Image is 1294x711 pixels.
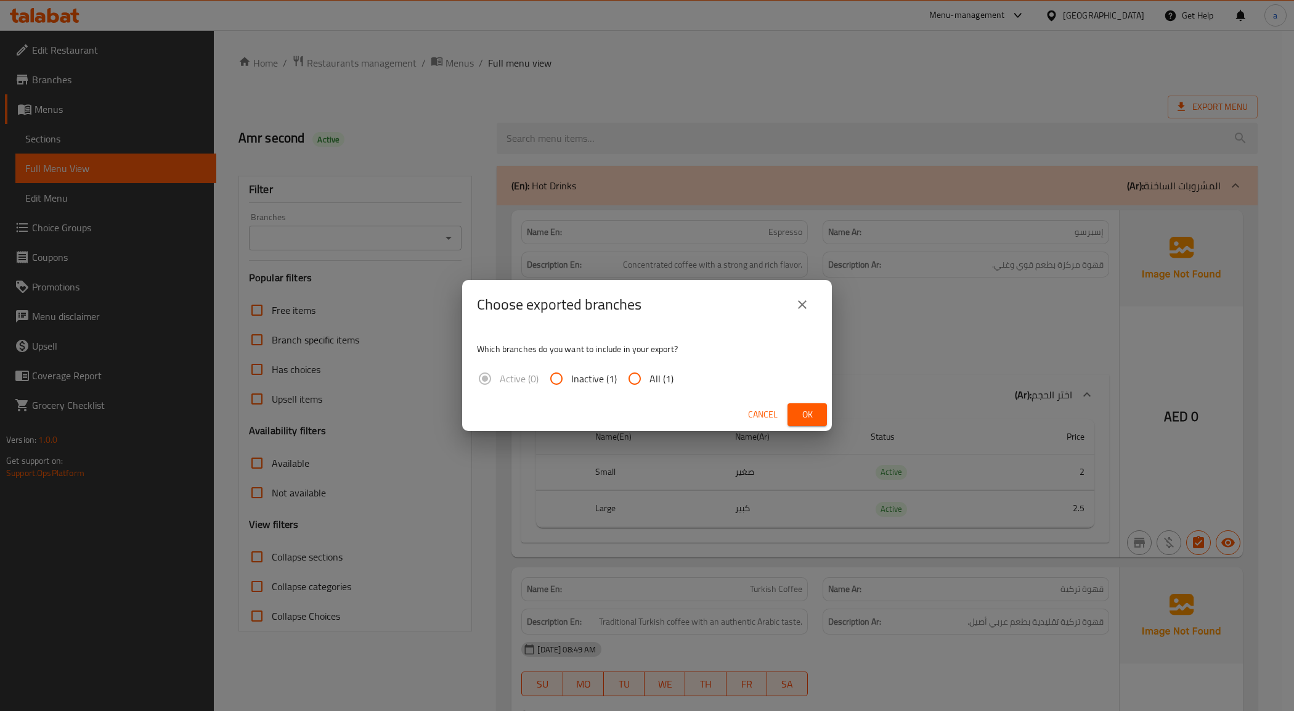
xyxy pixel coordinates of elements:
[477,343,817,355] p: Which branches do you want to include in your export?
[797,407,817,422] span: Ok
[500,371,539,386] span: Active (0)
[571,371,617,386] span: Inactive (1)
[787,403,827,426] button: Ok
[743,403,783,426] button: Cancel
[477,295,641,314] h2: Choose exported branches
[787,290,817,319] button: close
[748,407,778,422] span: Cancel
[649,371,673,386] span: All (1)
